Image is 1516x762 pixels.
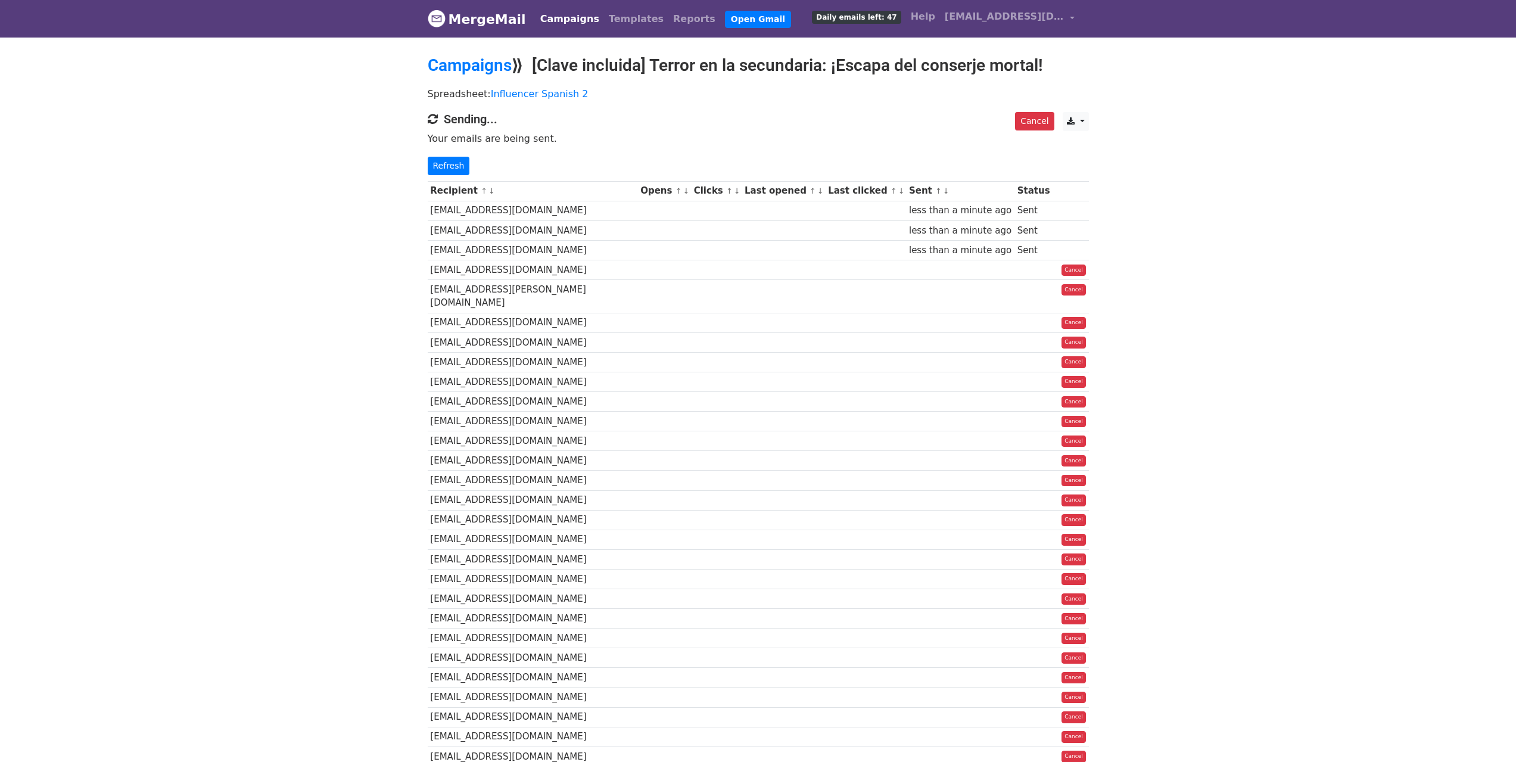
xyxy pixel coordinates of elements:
[428,451,638,471] td: [EMAIL_ADDRESS][DOMAIN_NAME]
[1061,514,1086,526] a: Cancel
[428,181,638,201] th: Recipient
[1061,284,1086,296] a: Cancel
[807,5,905,29] a: Daily emails left: 47
[604,7,668,31] a: Templates
[1061,455,1086,467] a: Cancel
[1014,181,1053,201] th: Status
[1014,201,1053,220] td: Sent
[1061,376,1086,388] a: Cancel
[428,392,638,412] td: [EMAIL_ADDRESS][DOMAIN_NAME]
[1061,652,1086,664] a: Cancel
[1061,317,1086,329] a: Cancel
[428,55,512,75] a: Campaigns
[428,629,638,648] td: [EMAIL_ADDRESS][DOMAIN_NAME]
[488,186,495,195] a: ↓
[691,181,742,201] th: Clicks
[1061,711,1086,723] a: Cancel
[428,431,638,451] td: [EMAIL_ADDRESS][DOMAIN_NAME]
[428,648,638,668] td: [EMAIL_ADDRESS][DOMAIN_NAME]
[637,181,691,201] th: Opens
[906,5,940,29] a: Help
[1061,692,1086,704] a: Cancel
[428,10,446,27] img: MergeMail logo
[725,11,791,28] a: Open Gmail
[428,132,1089,145] p: Your emails are being sent.
[1061,416,1086,428] a: Cancel
[1061,593,1086,605] a: Cancel
[1061,265,1086,276] a: Cancel
[891,186,897,195] a: ↑
[1014,220,1053,240] td: Sent
[428,112,1089,126] h4: Sending...
[428,490,638,510] td: [EMAIL_ADDRESS][DOMAIN_NAME]
[536,7,604,31] a: Campaigns
[428,609,638,629] td: [EMAIL_ADDRESS][DOMAIN_NAME]
[428,589,638,608] td: [EMAIL_ADDRESS][DOMAIN_NAME]
[428,668,638,688] td: [EMAIL_ADDRESS][DOMAIN_NAME]
[428,412,638,431] td: [EMAIL_ADDRESS][DOMAIN_NAME]
[1061,436,1086,447] a: Cancel
[428,569,638,589] td: [EMAIL_ADDRESS][DOMAIN_NAME]
[428,88,1089,100] p: Spreadsheet:
[428,201,638,220] td: [EMAIL_ADDRESS][DOMAIN_NAME]
[428,688,638,707] td: [EMAIL_ADDRESS][DOMAIN_NAME]
[1061,633,1086,645] a: Cancel
[428,707,638,727] td: [EMAIL_ADDRESS][DOMAIN_NAME]
[909,224,1011,238] div: less than a minute ago
[481,186,487,195] a: ↑
[940,5,1079,33] a: [EMAIL_ADDRESS][DOMAIN_NAME]
[428,240,638,260] td: [EMAIL_ADDRESS][DOMAIN_NAME]
[1061,396,1086,408] a: Cancel
[812,11,901,24] span: Daily emails left: 47
[428,510,638,530] td: [EMAIL_ADDRESS][DOMAIN_NAME]
[726,186,733,195] a: ↑
[909,204,1011,217] div: less than a minute ago
[1061,672,1086,684] a: Cancel
[1061,337,1086,349] a: Cancel
[428,157,470,175] a: Refresh
[906,181,1014,201] th: Sent
[668,7,720,31] a: Reports
[935,186,942,195] a: ↑
[428,352,638,372] td: [EMAIL_ADDRESS][DOMAIN_NAME]
[1061,553,1086,565] a: Cancel
[428,530,638,549] td: [EMAIL_ADDRESS][DOMAIN_NAME]
[817,186,824,195] a: ↓
[1014,240,1053,260] td: Sent
[428,220,638,240] td: [EMAIL_ADDRESS][DOMAIN_NAME]
[909,244,1011,257] div: less than a minute ago
[428,549,638,569] td: [EMAIL_ADDRESS][DOMAIN_NAME]
[428,260,638,279] td: [EMAIL_ADDRESS][DOMAIN_NAME]
[945,10,1064,24] span: [EMAIL_ADDRESS][DOMAIN_NAME]
[428,7,526,32] a: MergeMail
[1061,573,1086,585] a: Cancel
[1061,494,1086,506] a: Cancel
[428,372,638,391] td: [EMAIL_ADDRESS][DOMAIN_NAME]
[943,186,950,195] a: ↓
[428,727,638,747] td: [EMAIL_ADDRESS][DOMAIN_NAME]
[810,186,816,195] a: ↑
[1015,112,1054,130] a: Cancel
[428,332,638,352] td: [EMAIL_ADDRESS][DOMAIN_NAME]
[428,55,1089,76] h2: ⟫ [Clave incluida] Terror en la secundaria: ¡Escapa del conserje mortal!
[675,186,682,195] a: ↑
[491,88,589,99] a: Influencer Spanish 2
[1061,475,1086,487] a: Cancel
[742,181,825,201] th: Last opened
[428,313,638,332] td: [EMAIL_ADDRESS][DOMAIN_NAME]
[1061,613,1086,625] a: Cancel
[683,186,689,195] a: ↓
[898,186,905,195] a: ↓
[734,186,740,195] a: ↓
[428,280,638,313] td: [EMAIL_ADDRESS][PERSON_NAME][DOMAIN_NAME]
[825,181,906,201] th: Last clicked
[1061,534,1086,546] a: Cancel
[1061,356,1086,368] a: Cancel
[428,471,638,490] td: [EMAIL_ADDRESS][DOMAIN_NAME]
[1061,731,1086,743] a: Cancel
